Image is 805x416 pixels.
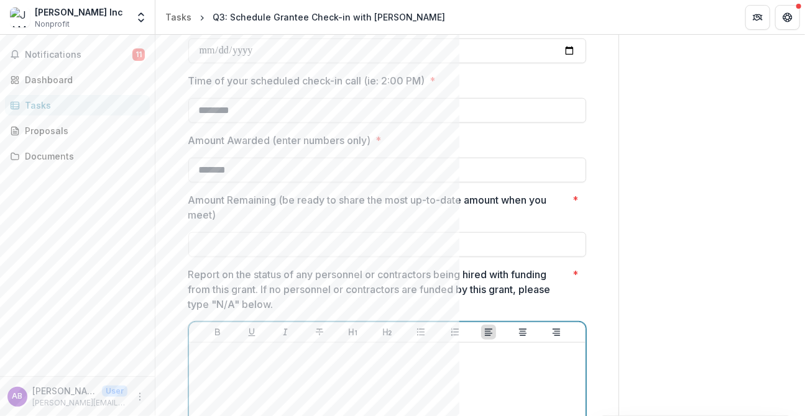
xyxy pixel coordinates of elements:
p: Time of your scheduled check-in call (ie: 2:00 PM) [188,73,425,88]
a: Tasks [5,95,150,115]
button: Notifications11 [5,45,150,65]
a: Documents [5,146,150,166]
button: Underline [244,325,259,340]
div: Dashboard [25,73,140,86]
span: Notifications [25,50,132,60]
button: Align Center [515,325,530,340]
button: Align Right [549,325,564,340]
a: Tasks [160,8,196,26]
div: Proposals [25,124,140,137]
span: 11 [132,48,145,61]
div: Tasks [165,11,191,24]
button: Heading 1 [346,325,361,340]
p: Report on the status of any personnel or contractors being hired with funding from this grant. If... [188,267,568,312]
button: Partners [745,5,770,30]
button: Ordered List [448,325,462,340]
button: Strike [312,325,327,340]
img: JAMES Inc [10,7,30,27]
p: [PERSON_NAME] [32,384,97,397]
div: Q3: Schedule Grantee Check-in with [PERSON_NAME] [213,11,445,24]
button: Open entity switcher [132,5,150,30]
div: Tasks [25,99,140,112]
div: [PERSON_NAME] Inc [35,6,123,19]
div: Alisa Bell [12,392,23,400]
a: Dashboard [5,70,150,90]
p: Amount Awarded (enter numbers only) [188,133,371,148]
button: Bullet List [413,325,428,340]
p: Amount Remaining (be ready to share the most up-to-date amount when you meet) [188,192,568,222]
button: Align Left [481,325,496,340]
button: Italicize [278,325,293,340]
button: Bold [210,325,225,340]
div: Documents [25,150,140,163]
button: Get Help [775,5,800,30]
a: Proposals [5,120,150,141]
span: Nonprofit [35,19,70,30]
button: Heading 2 [380,325,395,340]
nav: breadcrumb [160,8,450,26]
button: More [132,389,147,404]
p: [PERSON_NAME][EMAIL_ADDRESS][DOMAIN_NAME] [32,397,127,409]
p: User [102,386,127,397]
